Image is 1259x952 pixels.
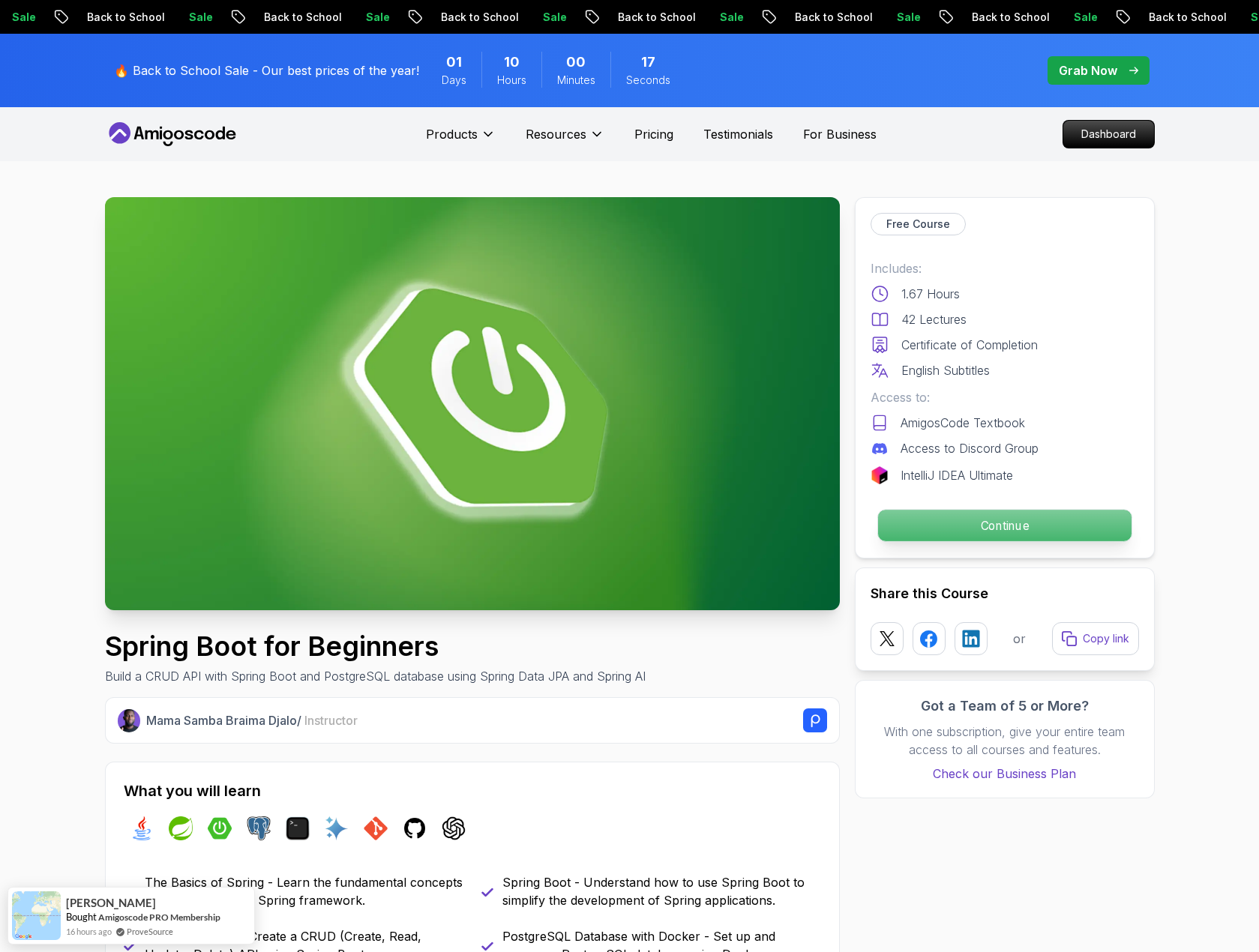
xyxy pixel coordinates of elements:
[124,780,821,801] h2: What you will learn
[703,125,773,143] a: Testimonials
[157,10,205,25] p: Sale
[247,816,271,840] img: postgres logo
[325,816,349,840] img: ai logo
[871,388,1139,406] p: Access to:
[566,52,586,73] span: 0 Minutes
[871,466,889,484] img: jetbrains logo
[497,73,526,88] span: Hours
[1013,630,1026,648] p: or
[526,125,604,155] button: Resources
[146,711,358,729] p: Mama Samba Braima Djalo /
[208,816,232,840] img: spring-boot logo
[286,816,310,840] img: terminal logo
[901,361,990,379] p: English Subtitles
[1059,61,1117,79] p: Grab Now
[634,125,673,143] a: Pricing
[1063,121,1154,148] p: Dashboard
[502,873,821,909] p: Spring Boot - Understand how to use Spring Boot to simplify the development of Spring applications.
[763,10,865,25] p: Back to School
[105,197,840,610] img: spring-boot-for-beginners_thumbnail
[66,897,156,909] span: [PERSON_NAME]
[55,10,157,25] p: Back to School
[12,891,61,940] img: provesource social proof notification image
[871,723,1139,759] p: With one subscription, give your entire team access to all courses and features.
[114,61,419,79] p: 🔥 Back to School Sale - Our best prices of the year!
[626,73,670,88] span: Seconds
[871,583,1139,604] h2: Share this Course
[403,816,427,840] img: github logo
[426,125,478,143] p: Products
[66,911,97,923] span: Bought
[169,816,193,840] img: spring logo
[871,765,1139,783] a: Check our Business Plan
[871,696,1139,717] h3: Got a Team of 5 or More?
[364,816,388,840] img: git logo
[871,259,1139,277] p: Includes:
[526,125,586,143] p: Resources
[886,217,950,232] p: Free Course
[901,285,960,303] p: 1.67 Hours
[1042,10,1090,25] p: Sale
[877,510,1131,541] p: Continue
[901,414,1025,432] p: AmigosCode Textbook
[66,925,112,938] span: 16 hours ago
[688,10,736,25] p: Sale
[901,466,1013,484] p: IntelliJ IDEA Ultimate
[446,52,462,73] span: 1 Days
[130,816,154,840] img: java logo
[557,73,595,88] span: Minutes
[1063,120,1155,148] a: Dashboard
[145,873,463,909] p: The Basics of Spring - Learn the fundamental concepts and features of the Spring framework.
[334,10,382,25] p: Sale
[409,10,511,25] p: Back to School
[304,713,358,728] span: Instructor
[901,439,1039,457] p: Access to Discord Group
[105,631,646,661] h1: Spring Boot for Beginners
[586,10,688,25] p: Back to School
[511,10,559,25] p: Sale
[1117,10,1219,25] p: Back to School
[901,310,967,328] p: 42 Lectures
[1083,631,1129,646] p: Copy link
[940,10,1042,25] p: Back to School
[98,912,220,923] a: Amigoscode PRO Membership
[426,125,496,155] button: Products
[803,125,877,143] a: For Business
[641,52,655,73] span: 17 Seconds
[865,10,913,25] p: Sale
[504,52,520,73] span: 10 Hours
[232,10,334,25] p: Back to School
[118,709,141,732] img: Nelson Djalo
[127,925,173,938] a: ProveSource
[877,509,1132,542] button: Continue
[442,816,466,840] img: chatgpt logo
[105,667,646,685] p: Build a CRUD API with Spring Boot and PostgreSQL database using Spring Data JPA and Spring AI
[442,73,466,88] span: Days
[1052,622,1139,655] button: Copy link
[901,336,1038,354] p: Certificate of Completion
